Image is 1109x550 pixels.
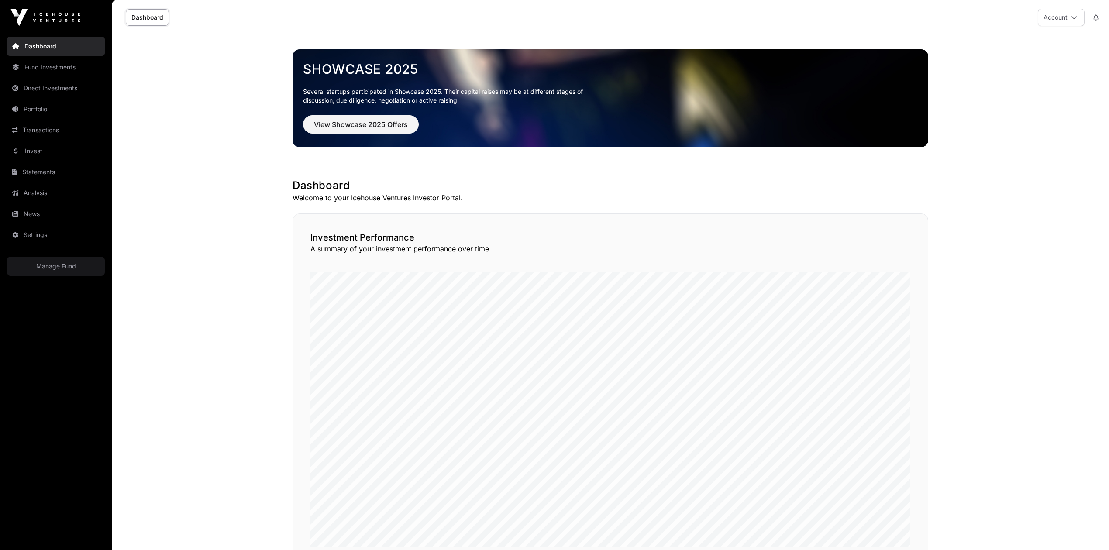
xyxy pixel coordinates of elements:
[7,225,105,244] a: Settings
[303,87,596,105] p: Several startups participated in Showcase 2025. Their capital raises may be at different stages o...
[126,9,169,26] a: Dashboard
[7,141,105,161] a: Invest
[7,257,105,276] a: Manage Fund
[293,179,928,192] h1: Dashboard
[7,162,105,182] a: Statements
[7,183,105,203] a: Analysis
[303,115,419,134] button: View Showcase 2025 Offers
[303,124,419,133] a: View Showcase 2025 Offers
[293,192,928,203] p: Welcome to your Icehouse Ventures Investor Portal.
[1065,508,1109,550] iframe: Chat Widget
[7,58,105,77] a: Fund Investments
[303,61,918,77] a: Showcase 2025
[7,37,105,56] a: Dashboard
[7,204,105,223] a: News
[293,49,928,147] img: Showcase 2025
[314,119,408,130] span: View Showcase 2025 Offers
[10,9,80,26] img: Icehouse Ventures Logo
[7,120,105,140] a: Transactions
[7,100,105,119] a: Portfolio
[310,244,910,254] p: A summary of your investment performance over time.
[1038,9,1085,26] button: Account
[7,79,105,98] a: Direct Investments
[310,231,910,244] h2: Investment Performance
